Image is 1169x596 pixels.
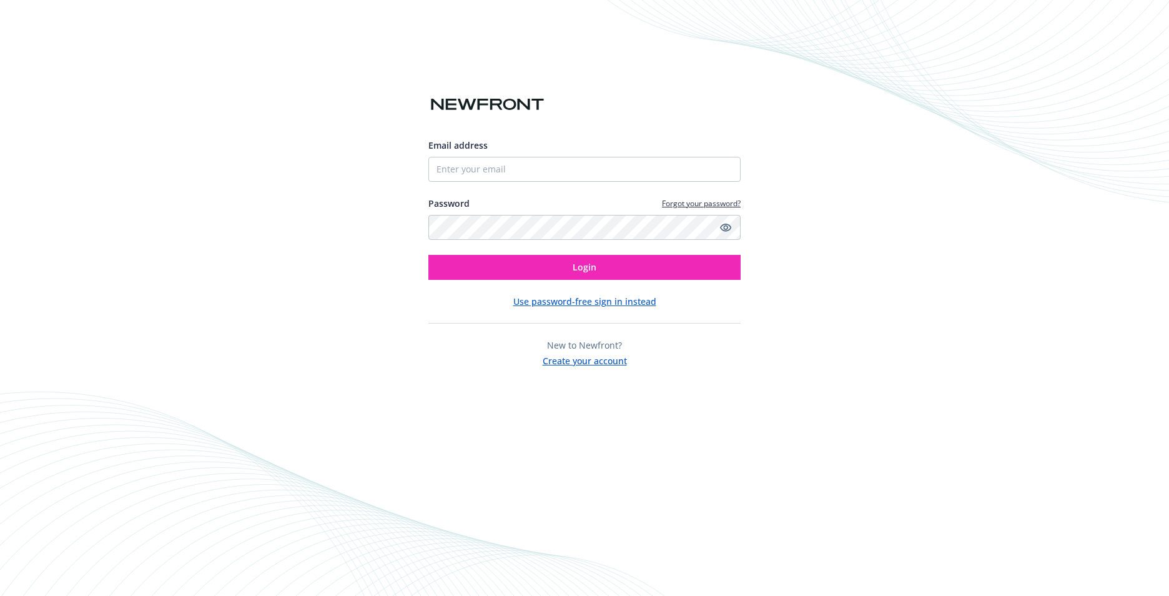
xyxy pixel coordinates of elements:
button: Login [428,255,741,280]
input: Enter your email [428,157,741,182]
span: Email address [428,139,488,151]
span: New to Newfront? [547,339,622,351]
input: Enter your password [428,215,741,240]
span: Login [573,261,596,273]
img: Newfront logo [428,94,546,116]
label: Password [428,197,470,210]
a: Show password [718,220,733,235]
a: Forgot your password? [662,198,741,209]
button: Create your account [543,352,627,367]
button: Use password-free sign in instead [513,295,656,308]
